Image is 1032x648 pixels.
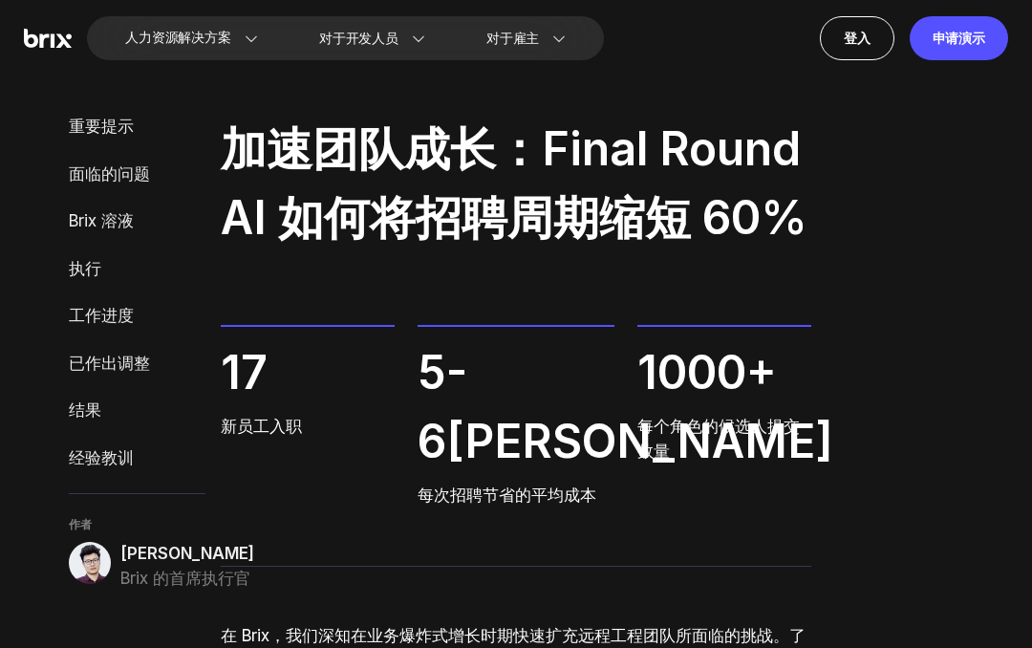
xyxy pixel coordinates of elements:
[69,354,150,373] font: 已作出调整
[844,30,871,46] font: 登入
[69,400,101,420] font: 结果
[221,344,268,400] font: 17
[933,30,985,46] font: 申请演示
[637,417,800,461] font: 每个角色的候选人提交数量
[69,448,134,467] font: 经验教训
[418,344,833,469] font: 5-6[PERSON_NAME]
[486,29,539,49] font: 对于雇主
[319,29,398,49] font: 对于开发人员
[221,417,302,436] font: 新员工入职
[120,569,250,588] font: Brix 的首席执行官
[125,28,231,48] font: 人力资源解决方案
[69,117,134,136] font: 重要提示
[69,211,134,230] font: Brix 溶液
[69,259,101,278] font: 执行
[820,16,894,60] a: 登入
[910,16,1008,60] a: 申请演示
[69,542,111,584] img: 亚历克斯
[418,486,596,505] font: 每次招聘节省的平均成本
[69,517,92,531] font: 作者
[24,29,72,49] img: 白利糖度标志
[120,544,254,563] font: [PERSON_NAME]
[69,306,134,325] font: 工作进度
[69,164,150,184] font: 面临的问题
[637,344,777,400] font: 1000+
[221,120,807,246] font: 加速团队成长：Final Round AI 如何将招聘周期缩短 60%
